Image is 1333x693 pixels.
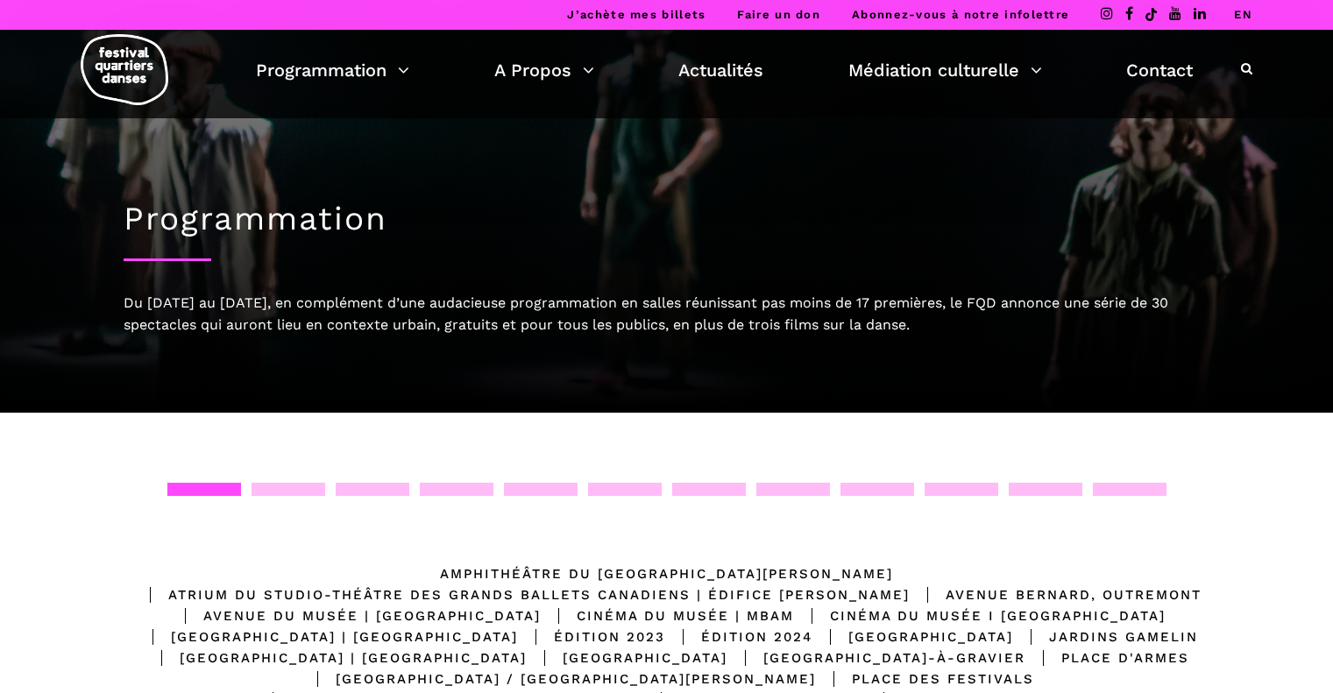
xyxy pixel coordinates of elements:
div: Atrium du Studio-Théâtre des Grands Ballets Canadiens | Édifice [PERSON_NAME] [132,584,910,605]
div: Édition 2023 [518,626,665,647]
div: [GEOGRAPHIC_DATA] / [GEOGRAPHIC_DATA][PERSON_NAME] [300,668,816,689]
div: Cinéma du Musée | MBAM [541,605,794,626]
div: [GEOGRAPHIC_DATA] [812,626,1013,647]
div: Édition 2024 [665,626,812,647]
div: Amphithéâtre du [GEOGRAPHIC_DATA][PERSON_NAME] [440,563,893,584]
div: Cinéma du Musée I [GEOGRAPHIC_DATA] [794,605,1166,626]
a: Faire un don [737,8,820,21]
a: J’achète mes billets [567,8,705,21]
div: [GEOGRAPHIC_DATA] | [GEOGRAPHIC_DATA] [135,626,518,647]
a: A Propos [494,55,594,85]
a: Programmation [256,55,409,85]
div: Avenue du Musée | [GEOGRAPHIC_DATA] [167,605,541,626]
a: Médiation culturelle [848,55,1042,85]
div: [GEOGRAPHIC_DATA]-à-Gravier [727,647,1025,668]
a: Abonnez-vous à notre infolettre [852,8,1069,21]
div: Place des Festivals [816,668,1034,689]
div: Avenue Bernard, Outremont [910,584,1202,605]
a: Actualités [678,55,763,85]
div: Du [DATE] au [DATE], en complément d’une audacieuse programmation en salles réunissant pas moins ... [124,292,1210,336]
a: EN [1234,8,1252,21]
a: Contact [1126,55,1193,85]
div: [GEOGRAPHIC_DATA] | [GEOGRAPHIC_DATA] [144,647,527,668]
div: [GEOGRAPHIC_DATA] [527,647,727,668]
div: Jardins Gamelin [1013,626,1198,647]
h1: Programmation [124,200,1210,238]
div: Place d'Armes [1025,647,1189,668]
img: logo-fqd-med [81,34,168,105]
